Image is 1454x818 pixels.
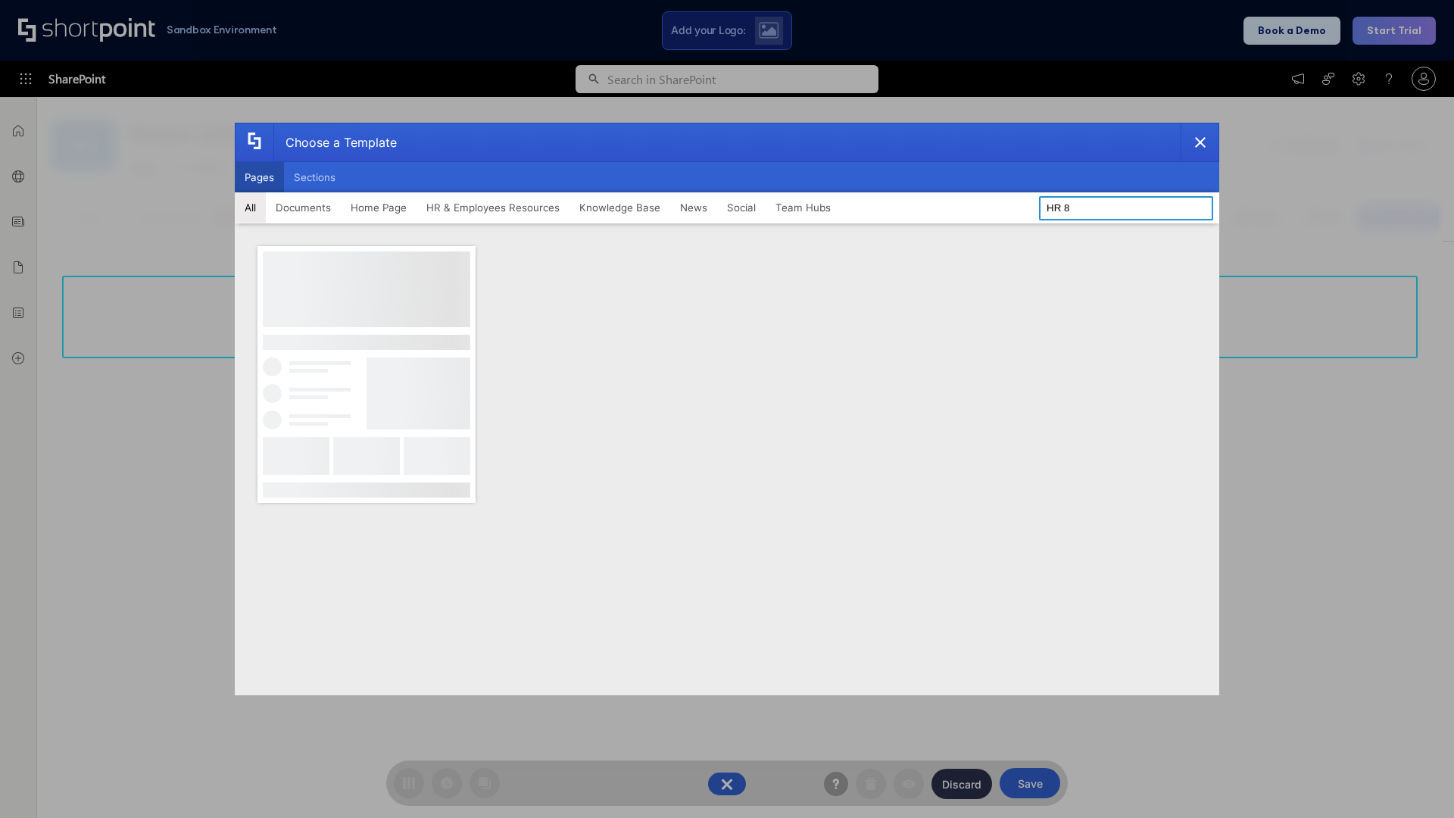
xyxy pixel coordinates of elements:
[235,123,1219,695] div: template selector
[235,192,266,223] button: All
[417,192,569,223] button: HR & Employees Resources
[284,162,345,192] button: Sections
[341,192,417,223] button: Home Page
[273,123,397,161] div: Choose a Template
[235,162,284,192] button: Pages
[670,192,717,223] button: News
[569,192,670,223] button: Knowledge Base
[1378,745,1454,818] iframe: Chat Widget
[266,192,341,223] button: Documents
[1039,196,1213,220] input: Search
[766,192,841,223] button: Team Hubs
[717,192,766,223] button: Social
